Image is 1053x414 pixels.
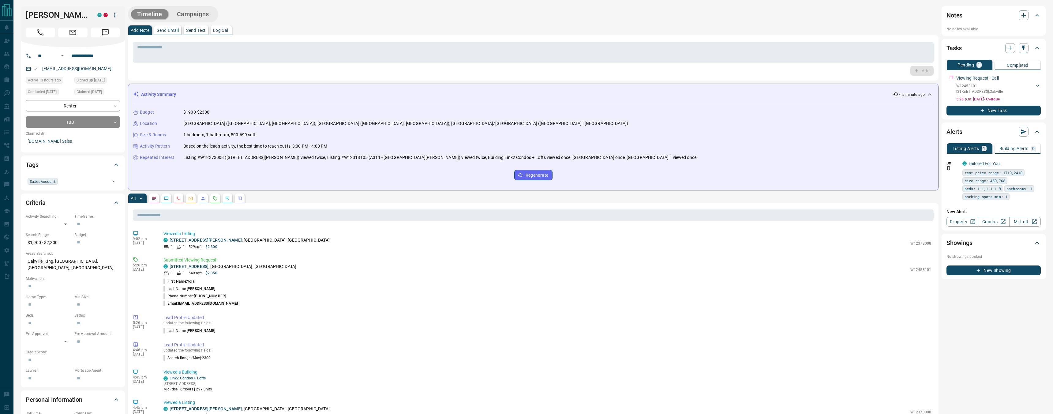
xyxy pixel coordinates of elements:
[183,154,696,161] p: Listing #W12373008 ([STREET_ADDRESS][PERSON_NAME]) viewed twice, Listing #W12318105 (A311 - [GEOG...
[969,161,1000,166] a: Tailored For You
[1032,146,1035,151] p: 0
[171,270,173,276] p: 1
[163,301,238,306] p: Email:
[170,406,242,411] a: [STREET_ADDRESS][PERSON_NAME]
[163,369,931,375] p: Viewed a Building
[163,376,168,381] div: condos.ca
[946,217,978,227] a: Property
[133,410,154,414] p: [DATE]
[183,244,185,250] p: 1
[140,143,170,149] p: Activity Pattern
[74,77,120,85] div: Thu Mar 10 2022
[946,265,1041,275] button: New Showing
[1006,186,1032,192] span: bathrooms: 1
[141,91,176,98] p: Activity Summary
[163,231,931,237] p: Viewed a Listing
[140,154,174,161] p: Repeated Interest
[26,157,120,172] div: Tags
[962,161,967,166] div: condos.ca
[957,63,974,67] p: Pending
[163,342,931,348] p: Lead Profile Updated
[187,287,215,291] span: [PERSON_NAME]
[189,244,202,250] p: 529 sqft
[97,13,102,17] div: condos.ca
[978,217,1009,227] a: Condos
[163,314,931,321] p: Lead Profile Updated
[1009,217,1041,227] a: Mr.Loft
[956,83,1003,89] p: W12458101
[133,375,154,379] p: 4:45 pm
[91,28,120,37] span: Message
[946,209,1041,215] p: New Alert:
[74,368,120,373] p: Mortgage Agent:
[946,41,1041,55] div: Tasks
[26,100,120,111] div: Renter
[26,198,46,208] h2: Criteria
[26,368,71,373] p: Lawyer:
[946,166,951,170] svg: Push Notification Only
[74,232,120,238] p: Budget:
[26,195,120,210] div: Criteria
[514,170,553,180] button: Regenerate
[26,256,120,273] p: Oakville, King, [GEOGRAPHIC_DATA], [GEOGRAPHIC_DATA], [GEOGRAPHIC_DATA]
[42,66,111,71] a: [EMAIL_ADDRESS][DOMAIN_NAME]
[946,8,1041,23] div: Notes
[225,196,230,201] svg: Opportunities
[133,352,154,356] p: [DATE]
[26,238,71,248] p: $1,900 - $2,300
[953,146,979,151] p: Listing Alerts
[133,405,154,410] p: 4:45 pm
[188,196,193,201] svg: Emails
[109,177,118,186] button: Open
[26,395,82,405] h2: Personal Information
[956,89,1003,94] p: [STREET_ADDRESS] , Oakville
[163,264,168,269] div: condos.ca
[163,279,195,284] p: First Name:
[74,313,120,318] p: Baths:
[956,82,1041,96] div: W12458101[STREET_ADDRESS],Oakville
[74,294,120,300] p: Min Size:
[170,406,330,412] p: , [GEOGRAPHIC_DATA], [GEOGRAPHIC_DATA]
[26,116,120,128] div: TBD
[26,214,71,219] p: Actively Searching:
[171,9,215,19] button: Campaigns
[202,356,211,360] span: 2300
[186,28,206,32] p: Send Text
[133,379,154,384] p: [DATE]
[946,26,1041,32] p: No notes available
[26,331,71,337] p: Pre-Approved:
[910,267,931,273] p: W12458101
[910,241,931,246] p: W12373008
[999,146,1029,151] p: Building Alerts
[946,10,962,20] h2: Notes
[163,386,212,392] p: Mid-Rise | 6 floors | 297 units
[163,257,931,263] p: Submitted Viewing Request
[163,348,931,352] p: updated the following fields:
[956,96,1041,102] p: 5:26 p.m. [DATE] - Overdue
[26,10,88,20] h1: [PERSON_NAME]
[170,264,208,269] a: [STREET_ADDRESS]
[946,43,962,53] h2: Tasks
[946,106,1041,115] button: New Task
[133,263,154,267] p: 5:26 pm
[163,321,931,325] p: updated the following fields:
[74,331,120,337] p: Pre-Approval Amount:
[205,270,217,276] p: $2,050
[163,407,168,411] div: condos.ca
[74,214,120,219] p: Timeframe:
[946,235,1041,250] div: Showings
[170,376,206,380] a: Link2 Condos + Lofts
[34,67,38,71] svg: Email Valid
[26,276,120,281] p: Motivation:
[978,63,980,67] p: 1
[899,92,925,97] p: < a minute ago
[26,160,38,170] h2: Tags
[178,301,238,306] span: [EMAIL_ADDRESS][DOMAIN_NAME]
[140,132,166,138] p: Size & Rooms
[946,127,962,137] h2: Alerts
[187,279,194,284] span: Yola
[133,237,154,241] p: 9:02 pm
[946,160,959,166] p: Off
[131,28,149,32] p: Add Note
[133,267,154,272] p: [DATE]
